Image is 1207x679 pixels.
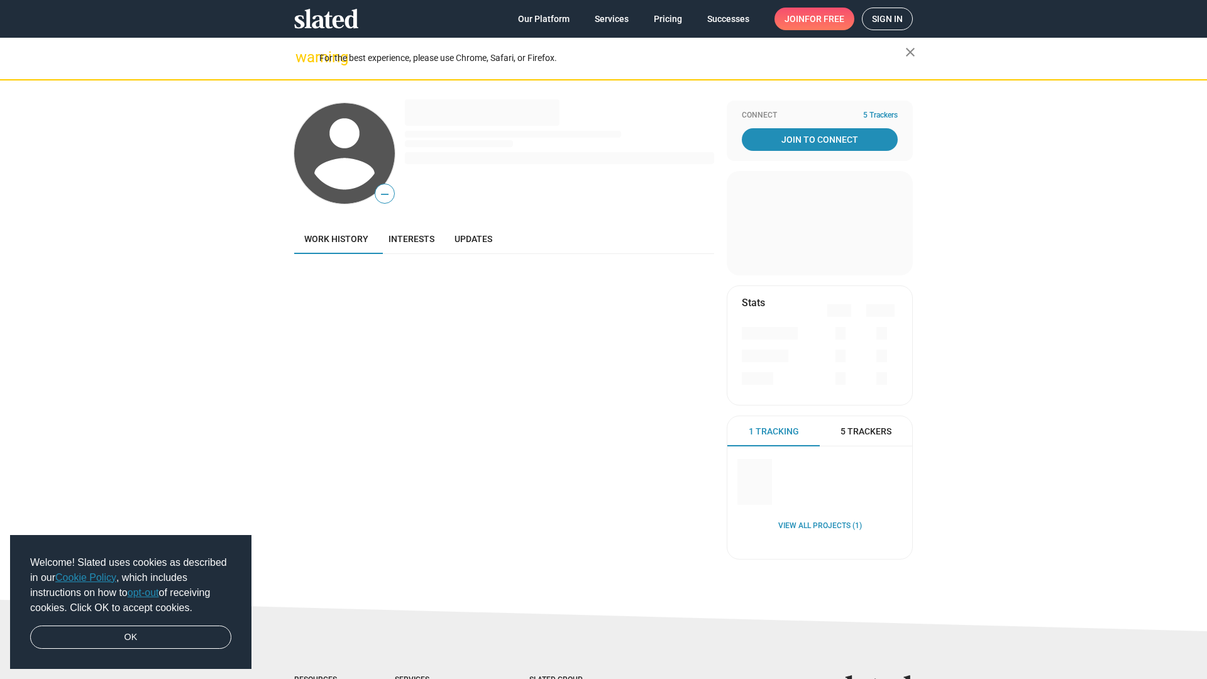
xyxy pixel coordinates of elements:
[774,8,854,30] a: Joinfor free
[863,111,898,121] span: 5 Trackers
[375,186,394,202] span: —
[744,128,895,151] span: Join To Connect
[30,626,231,649] a: dismiss cookie message
[707,8,749,30] span: Successes
[742,111,898,121] div: Connect
[319,50,905,67] div: For the best experience, please use Chrome, Safari, or Firefox.
[295,50,311,65] mat-icon: warning
[128,587,159,598] a: opt-out
[742,296,765,309] mat-card-title: Stats
[862,8,913,30] a: Sign in
[595,8,629,30] span: Services
[389,234,434,244] span: Interests
[378,224,444,254] a: Interests
[749,426,799,438] span: 1 Tracking
[518,8,570,30] span: Our Platform
[742,128,898,151] a: Join To Connect
[508,8,580,30] a: Our Platform
[840,426,891,438] span: 5 Trackers
[654,8,682,30] span: Pricing
[697,8,759,30] a: Successes
[785,8,844,30] span: Join
[304,234,368,244] span: Work history
[903,45,918,60] mat-icon: close
[455,234,492,244] span: Updates
[872,8,903,30] span: Sign in
[805,8,844,30] span: for free
[778,521,862,531] a: View all Projects (1)
[585,8,639,30] a: Services
[10,535,251,670] div: cookieconsent
[55,572,116,583] a: Cookie Policy
[644,8,692,30] a: Pricing
[444,224,502,254] a: Updates
[294,224,378,254] a: Work history
[30,555,231,616] span: Welcome! Slated uses cookies as described in our , which includes instructions on how to of recei...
